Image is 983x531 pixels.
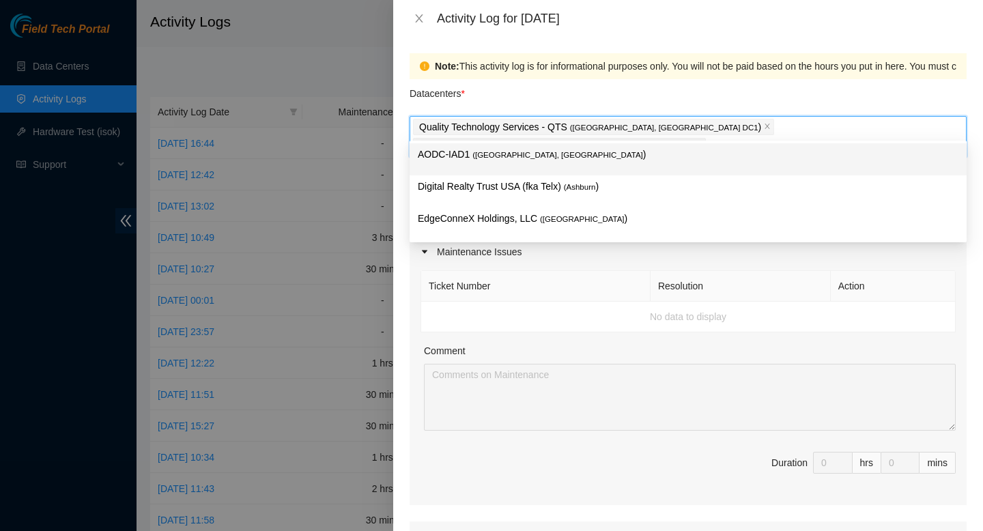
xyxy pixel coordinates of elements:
p: EdgeConneX Holdings, LLC ) [418,211,958,227]
p: Equinix ) [419,139,693,154]
td: No data to display [421,302,956,332]
textarea: Comment [424,364,956,431]
span: ( [GEOGRAPHIC_DATA], [GEOGRAPHIC_DATA] DC1 [570,124,758,132]
th: Ticket Number [421,271,651,302]
p: Digital Realty Trust USA (fka Telx) ) [418,179,958,195]
span: ( [GEOGRAPHIC_DATA] [540,215,625,223]
th: Resolution [651,271,831,302]
th: Action [831,271,956,302]
p: AODC-IAD1 ) [418,147,958,162]
div: mins [920,452,956,474]
span: close [414,13,425,24]
strong: Note: [435,59,459,74]
label: Comment [424,343,466,358]
div: hrs [853,452,881,474]
p: Quality Technology Services - QTS ) [419,119,761,135]
span: exclamation-circle [420,61,429,71]
p: Datacenters [410,79,465,101]
div: Activity Log for [DATE] [437,11,967,26]
span: ( Ashburn [564,183,596,191]
div: Duration [771,455,808,470]
span: ( [GEOGRAPHIC_DATA], [GEOGRAPHIC_DATA] [472,151,643,159]
span: close [764,123,771,131]
div: Maintenance Issues [410,236,967,268]
span: caret-right [421,248,429,256]
button: Close [410,12,429,25]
